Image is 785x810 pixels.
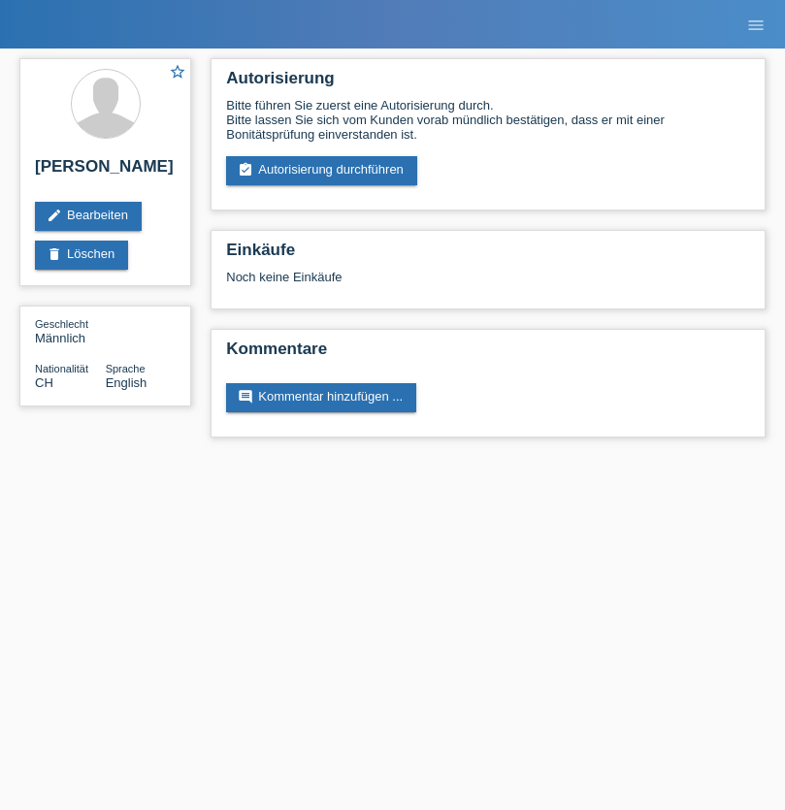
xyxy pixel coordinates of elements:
[238,389,253,405] i: comment
[35,363,88,374] span: Nationalität
[736,18,775,30] a: menu
[746,16,766,35] i: menu
[35,241,128,270] a: deleteLöschen
[226,156,417,185] a: assignment_turned_inAutorisierung durchführen
[35,318,88,330] span: Geschlecht
[35,375,53,390] span: Schweiz
[169,63,186,81] i: star_border
[106,363,146,374] span: Sprache
[47,208,62,223] i: edit
[226,383,416,412] a: commentKommentar hinzufügen ...
[35,202,142,231] a: editBearbeiten
[47,246,62,262] i: delete
[106,375,147,390] span: English
[238,162,253,178] i: assignment_turned_in
[226,270,750,299] div: Noch keine Einkäufe
[226,340,750,369] h2: Kommentare
[35,316,106,345] div: Männlich
[226,98,750,142] div: Bitte führen Sie zuerst eine Autorisierung durch. Bitte lassen Sie sich vom Kunden vorab mündlich...
[169,63,186,83] a: star_border
[226,241,750,270] h2: Einkäufe
[35,157,176,186] h2: [PERSON_NAME]
[226,69,750,98] h2: Autorisierung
